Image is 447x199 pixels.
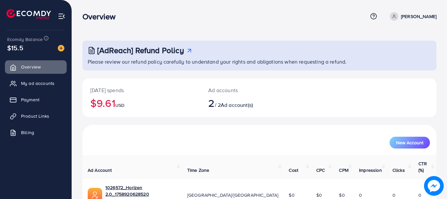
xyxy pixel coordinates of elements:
span: New Account [396,140,423,145]
img: logo [7,9,51,19]
span: $15.5 [7,43,23,52]
span: CPC [316,167,325,173]
span: Clicks [392,167,405,173]
p: [PERSON_NAME] [401,12,436,20]
a: Product Links [5,109,67,123]
span: 0 [418,192,421,198]
h2: / 2 [208,97,281,109]
span: Product Links [21,113,49,119]
img: image [424,176,444,196]
span: Ecomdy Balance [7,36,43,43]
span: Overview [21,64,41,70]
img: image [58,45,64,51]
span: $0 [339,192,345,198]
p: Ad accounts [208,86,281,94]
span: 0 [392,192,395,198]
span: Time Zone [187,167,209,173]
span: $0 [316,192,322,198]
span: Billing [21,129,34,136]
span: 2 [208,95,214,110]
span: USD [115,102,124,109]
span: Ad account(s) [221,101,253,109]
p: [DATE] spends [90,86,192,94]
span: Impression [359,167,382,173]
a: My ad accounts [5,77,67,90]
button: New Account [390,137,430,149]
span: Cost [289,167,298,173]
h3: Overview [82,12,121,21]
h2: $9.61 [90,97,192,109]
span: CPM [339,167,348,173]
h3: [AdReach] Refund Policy [97,46,184,55]
a: Payment [5,93,67,106]
a: 1026572_Horizen 2.0_1758920628520 [105,184,177,198]
span: [GEOGRAPHIC_DATA]/[GEOGRAPHIC_DATA] [187,192,279,198]
p: Please review our refund policy carefully to understand your rights and obligations when requesti... [88,58,433,66]
span: Payment [21,96,39,103]
a: Billing [5,126,67,139]
a: Overview [5,60,67,73]
a: [PERSON_NAME] [387,12,436,21]
span: Ad Account [88,167,112,173]
img: menu [58,12,65,20]
span: 0 [359,192,362,198]
span: My ad accounts [21,80,55,87]
span: $0 [289,192,294,198]
span: CTR (%) [418,160,427,173]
